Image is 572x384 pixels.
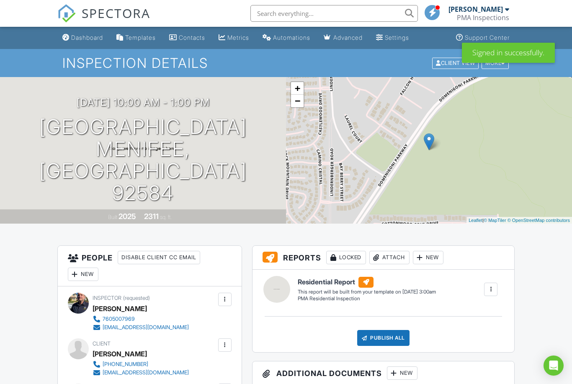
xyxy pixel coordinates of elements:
div: [EMAIL_ADDRESS][DOMAIN_NAME] [103,369,189,376]
h1: Inspection Details [62,56,509,70]
div: Attach [369,251,410,264]
a: Contacts [166,30,209,46]
a: Templates [113,30,159,46]
a: 7605007969 [93,315,189,323]
div: [PERSON_NAME] [93,302,147,315]
div: Locked [326,251,366,264]
a: Zoom out [291,95,304,107]
a: Zoom in [291,82,304,95]
a: Dashboard [59,30,106,46]
a: Support Center [453,30,513,46]
div: [PHONE_NUMBER] [103,361,148,368]
div: [PERSON_NAME] [448,5,503,13]
div: Open Intercom Messenger [544,356,564,376]
a: Leaflet [469,218,482,223]
div: Support Center [465,34,510,41]
a: [EMAIL_ADDRESS][DOMAIN_NAME] [93,323,189,332]
div: Advanced [333,34,363,41]
div: Automations [273,34,310,41]
div: New [68,268,98,281]
a: Metrics [215,30,253,46]
a: © MapTiler [484,218,506,223]
a: [PHONE_NUMBER] [93,360,189,369]
span: Inspector [93,295,121,301]
a: [EMAIL_ADDRESS][DOMAIN_NAME] [93,369,189,377]
div: Templates [125,34,156,41]
div: More [482,57,509,69]
span: Built [108,214,117,220]
a: SPECTORA [57,11,150,29]
span: Client [93,340,111,347]
span: sq. ft. [160,214,172,220]
div: Client View [432,57,479,69]
div: This report will be built from your template on [DATE] 3:00am [298,289,436,295]
div: | [466,217,572,224]
div: New [387,366,417,380]
div: 2311 [144,212,159,221]
a: Client View [431,59,481,66]
div: Dashboard [71,34,103,41]
div: 7605007969 [103,316,135,322]
h3: People [58,246,242,286]
h3: Reports [253,246,514,270]
div: PMA Residential Inspection [298,295,436,302]
div: Signed in successfully. [462,43,555,63]
div: [PERSON_NAME] [93,348,147,360]
a: Settings [373,30,412,46]
div: New [413,251,443,264]
div: [EMAIL_ADDRESS][DOMAIN_NAME] [103,324,189,331]
input: Search everything... [250,5,418,22]
div: Settings [385,34,409,41]
div: Metrics [227,34,249,41]
div: Disable Client CC Email [118,251,200,264]
img: The Best Home Inspection Software - Spectora [57,4,76,23]
div: PMA Inspections [457,13,509,22]
span: SPECTORA [82,4,150,22]
div: Contacts [179,34,205,41]
a: © OpenStreetMap contributors [508,218,570,223]
div: Publish All [357,330,410,346]
a: Advanced [320,30,366,46]
div: 2025 [119,212,136,221]
h1: [GEOGRAPHIC_DATA] Menifee, [GEOGRAPHIC_DATA] 92584 [13,116,273,204]
span: (requested) [123,295,150,301]
h3: [DATE] 10:00 am - 1:00 pm [77,97,210,108]
h6: Residential Report [298,277,436,288]
a: Automations (Basic) [259,30,314,46]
